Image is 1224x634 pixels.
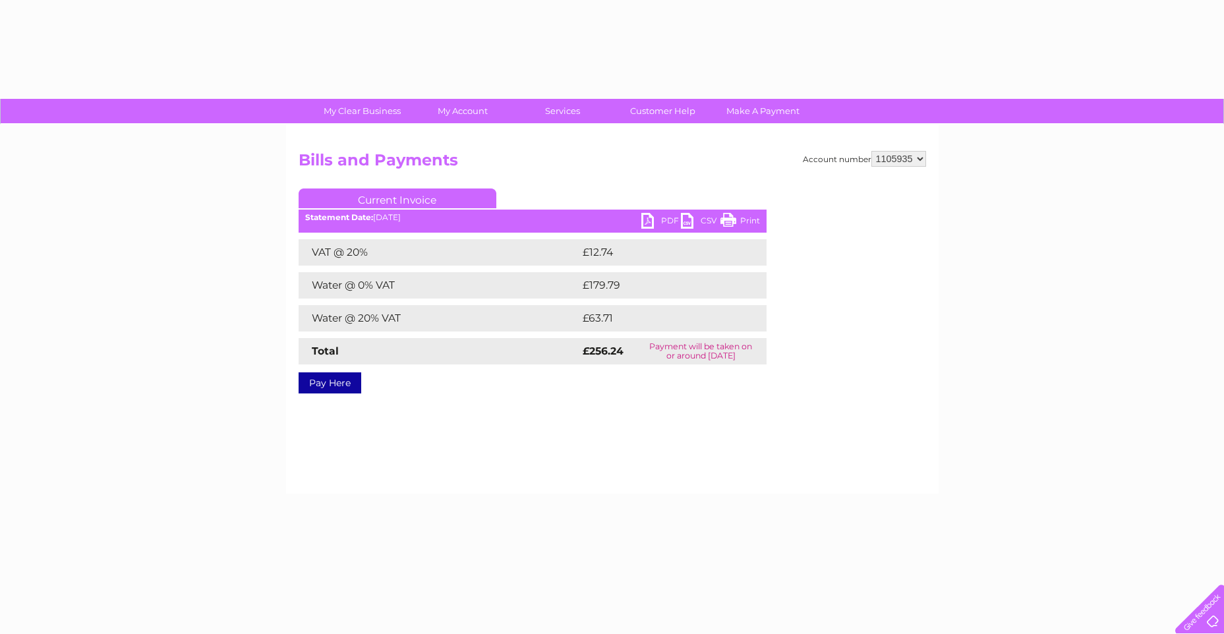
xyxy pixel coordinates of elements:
td: £63.71 [579,305,738,331]
td: Water @ 0% VAT [299,272,579,299]
a: Current Invoice [299,188,496,208]
strong: £256.24 [583,345,624,357]
td: Water @ 20% VAT [299,305,579,331]
a: Pay Here [299,372,361,393]
a: Services [508,99,617,123]
h2: Bills and Payments [299,151,926,176]
td: Payment will be taken on or around [DATE] [635,338,766,364]
a: My Account [408,99,517,123]
a: Print [720,213,760,232]
td: £179.79 [579,272,742,299]
a: CSV [681,213,720,232]
td: £12.74 [579,239,738,266]
b: Statement Date: [305,212,373,222]
a: My Clear Business [308,99,417,123]
div: Account number [803,151,926,167]
strong: Total [312,345,339,357]
a: Make A Payment [709,99,817,123]
a: PDF [641,213,681,232]
td: VAT @ 20% [299,239,579,266]
a: Customer Help [608,99,717,123]
div: [DATE] [299,213,767,222]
